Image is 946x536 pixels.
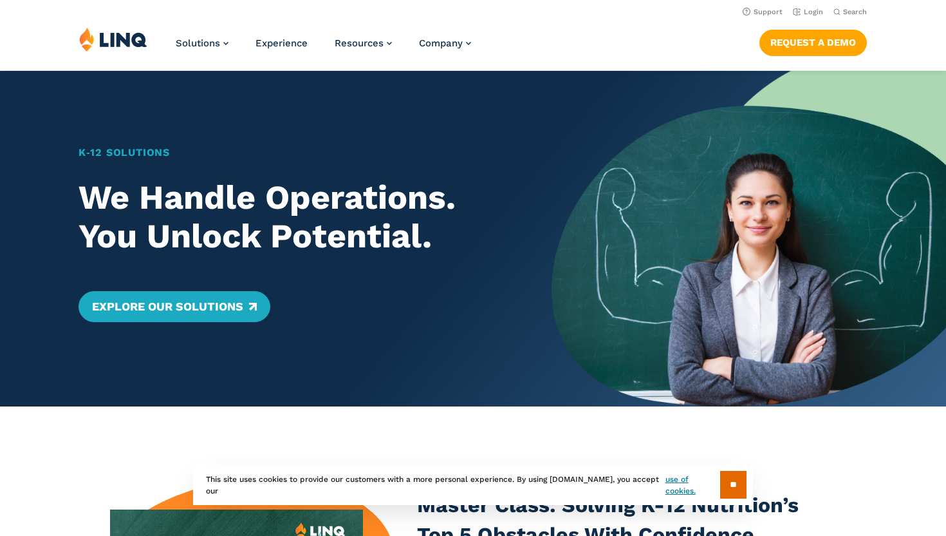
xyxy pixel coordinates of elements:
[743,8,783,16] a: Support
[79,291,270,322] a: Explore Our Solutions
[665,474,720,497] a: use of cookies.
[176,27,471,70] nav: Primary Navigation
[79,178,513,256] h2: We Handle Operations. You Unlock Potential.
[79,27,147,52] img: LINQ | K‑12 Software
[335,37,392,49] a: Resources
[843,8,867,16] span: Search
[335,37,384,49] span: Resources
[176,37,220,49] span: Solutions
[759,30,867,55] a: Request a Demo
[552,71,946,407] img: Home Banner
[193,464,753,505] div: This site uses cookies to provide our customers with a more personal experience. By using [DOMAIN...
[255,37,308,49] a: Experience
[79,145,513,160] h1: K‑12 Solutions
[419,37,463,49] span: Company
[176,37,228,49] a: Solutions
[419,37,471,49] a: Company
[793,8,823,16] a: Login
[833,7,867,17] button: Open Search Bar
[759,27,867,55] nav: Button Navigation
